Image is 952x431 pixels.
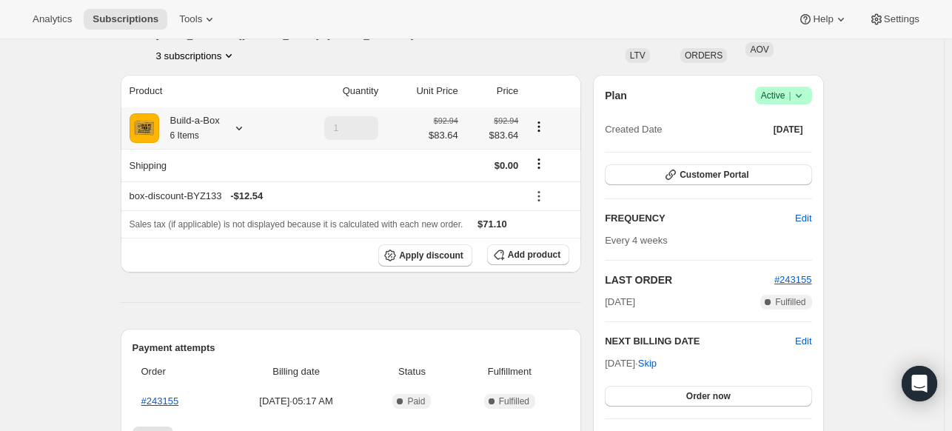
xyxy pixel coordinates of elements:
[605,334,795,349] h2: NEXT BILLING DATE
[508,249,560,261] span: Add product
[459,364,561,379] span: Fulfillment
[383,75,463,107] th: Unit Price
[774,124,803,136] span: [DATE]
[141,395,179,407] a: #243155
[902,366,937,401] div: Open Intercom Messenger
[434,116,458,125] small: $92.94
[774,273,812,287] button: #243155
[130,113,159,143] img: product img
[494,116,518,125] small: $92.94
[786,207,820,230] button: Edit
[680,169,748,181] span: Customer Portal
[429,128,458,143] span: $83.64
[230,189,263,204] span: - $12.54
[605,211,795,226] h2: FREQUENCY
[170,9,226,30] button: Tools
[638,356,657,371] span: Skip
[227,364,366,379] span: Billing date
[399,250,463,261] span: Apply discount
[629,352,666,375] button: Skip
[605,122,662,137] span: Created Date
[463,75,523,107] th: Price
[795,211,811,226] span: Edit
[170,130,199,141] small: 6 Items
[789,9,857,30] button: Help
[686,390,731,402] span: Order now
[130,189,519,204] div: box-discount-BYZ133
[179,13,202,25] span: Tools
[750,44,768,55] span: AOV
[121,149,284,181] th: Shipping
[487,244,569,265] button: Add product
[133,355,223,388] th: Order
[775,296,805,308] span: Fulfilled
[774,274,812,285] a: #243155
[788,90,791,101] span: |
[467,128,519,143] span: $83.64
[605,358,657,369] span: [DATE] ·
[685,50,723,61] span: ORDERS
[284,75,383,107] th: Quantity
[121,75,284,107] th: Product
[374,364,449,379] span: Status
[93,13,158,25] span: Subscriptions
[407,395,425,407] span: Paid
[33,13,72,25] span: Analytics
[630,50,646,61] span: LTV
[159,113,220,143] div: Build-a-Box
[499,395,529,407] span: Fulfilled
[761,88,806,103] span: Active
[765,119,812,140] button: [DATE]
[156,48,237,63] button: Product actions
[227,394,366,409] span: [DATE] · 05:17 AM
[24,9,81,30] button: Analytics
[84,9,167,30] button: Subscriptions
[605,164,811,185] button: Customer Portal
[884,13,919,25] span: Settings
[605,386,811,407] button: Order now
[378,244,472,267] button: Apply discount
[477,218,507,230] span: $71.10
[605,295,635,310] span: [DATE]
[133,341,570,355] h2: Payment attempts
[795,334,811,349] button: Edit
[527,156,551,172] button: Shipping actions
[527,118,551,135] button: Product actions
[813,13,833,25] span: Help
[605,88,627,103] h2: Plan
[495,160,519,171] span: $0.00
[605,235,668,246] span: Every 4 weeks
[860,9,928,30] button: Settings
[130,219,463,230] span: Sales tax (if applicable) is not displayed because it is calculated with each new order.
[605,273,774,287] h2: LAST ORDER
